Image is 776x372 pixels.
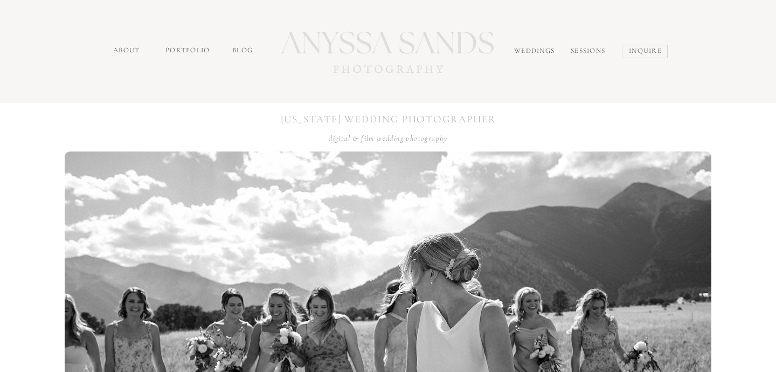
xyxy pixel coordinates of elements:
a: inquire [629,46,664,58]
a: portfolio [165,45,212,58]
h1: [US_STATE] WEDDING PHOTOGRAPHER [269,112,507,125]
a: about [113,45,143,58]
h2: digital & film wedding photography [318,133,458,143]
a: Blog [232,45,257,58]
a: Weddings [514,46,559,58]
a: sessions [571,46,610,59]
